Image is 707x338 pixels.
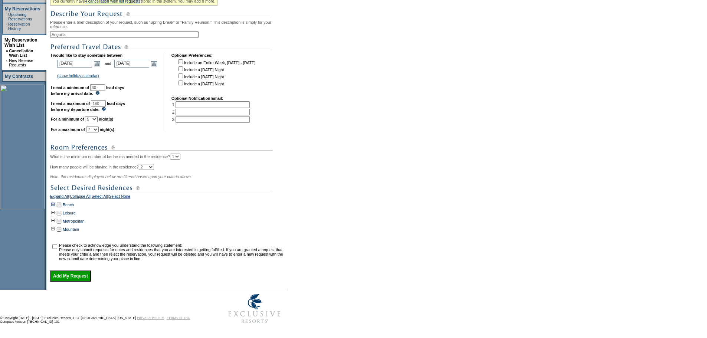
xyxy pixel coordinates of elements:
td: · [6,58,8,67]
img: subTtlRoomPreferences.gif [50,143,273,152]
b: Optional Notification Email: [171,96,223,101]
input: Date format: M/D/Y. Shortcut keys: [T] for Today. [UP] or [.] for Next Day. [DOWN] or [,] for Pre... [114,60,149,68]
td: · [6,12,7,21]
a: Mountain [63,227,79,232]
a: My Reservation Wish List [4,37,37,48]
b: I would like to stay sometime between [51,53,122,58]
b: lead days before my departure date. [51,101,125,112]
input: Add My Request [50,270,91,282]
input: Date format: M/D/Y. Shortcut keys: [T] for Today. [UP] or [.] for Next Day. [DOWN] or [,] for Pre... [57,60,92,68]
a: (show holiday calendar) [57,73,99,78]
td: Please check to acknowledge you understand the following statement: Please only submit requests f... [59,243,285,261]
td: 3. [172,116,250,123]
a: My Reservations [5,6,40,12]
a: Reservation History [8,22,30,31]
b: lead days before my arrival date. [51,85,124,96]
a: Open the calendar popup. [150,59,158,68]
span: Note: the residences displayed below are filtered based upon your criteria above [50,174,191,179]
img: questionMark_lightBlue.gif [95,91,100,95]
a: Metropolitan [63,219,85,223]
b: I need a minimum of [51,85,89,90]
a: My Contracts [5,74,33,79]
td: 1. [172,101,250,108]
a: Beach [63,203,74,207]
div: | | | [50,194,286,201]
img: questionMark_lightBlue.gif [102,107,106,111]
a: New Release Requests [9,58,33,67]
a: Leisure [63,211,76,215]
b: night(s) [99,117,113,121]
b: For a minimum of [51,117,84,121]
b: night(s) [100,127,114,132]
td: and [104,58,112,69]
b: » [6,49,8,53]
a: Collapse All [70,194,91,201]
b: Optional Preferences: [171,53,213,58]
a: Expand All [50,194,69,201]
img: Exclusive Resorts [221,290,288,327]
b: I need a maximum of [51,101,90,106]
a: Open the calendar popup. [93,59,101,68]
td: · [6,22,7,31]
a: Select None [109,194,130,201]
a: Select All [92,194,108,201]
td: 2. [172,109,250,115]
b: For a maximum of [51,127,85,132]
a: Upcoming Reservations [8,12,32,21]
td: Include an Entire Week, [DATE] - [DATE] Include a [DATE] Night Include a [DATE] Night Include a [... [177,58,255,91]
a: Cancellation Wish List [9,49,33,58]
a: PRIVACY POLICY [137,316,164,320]
a: TERMS OF USE [167,316,190,320]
